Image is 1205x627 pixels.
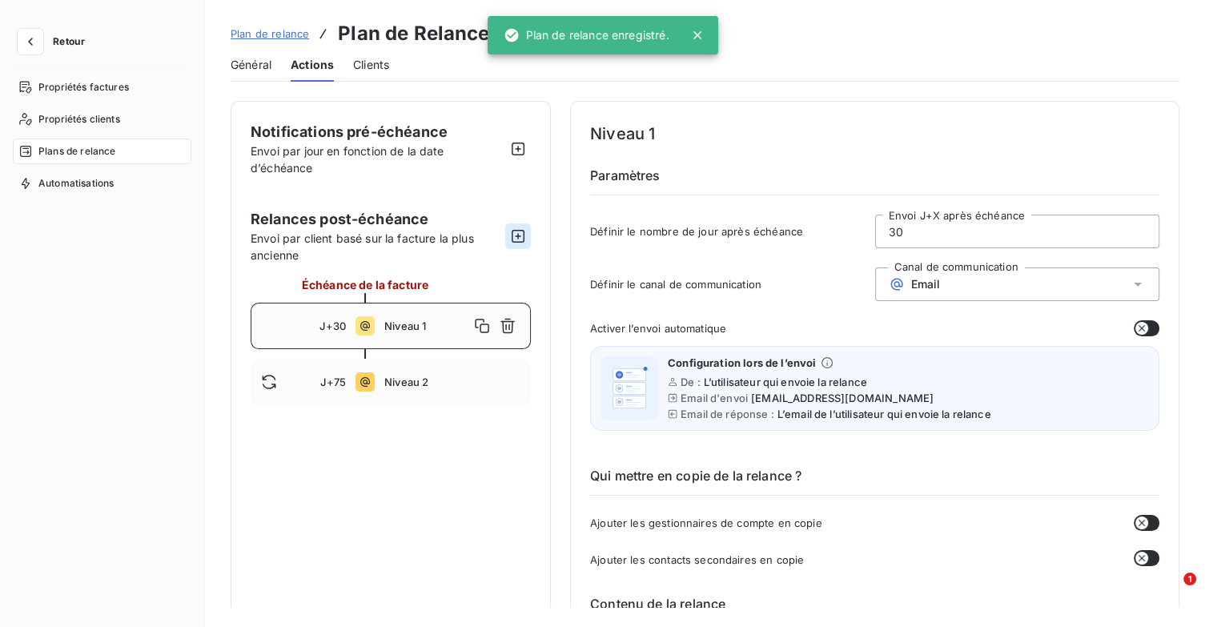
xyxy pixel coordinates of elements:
span: Relances post-échéance [251,208,505,230]
span: L’email de l’utilisateur qui envoie la relance [777,408,991,420]
span: Automatisations [38,176,114,191]
h6: Paramètres [590,166,1159,195]
h6: Qui mettre en copie de la relance ? [590,466,1159,496]
a: Plans de relance [13,139,191,164]
span: Ajouter les gestionnaires de compte en copie [590,516,822,529]
a: Propriétés factures [13,74,191,100]
a: Plan de relance [231,26,309,42]
span: Définir le canal de communication [590,278,875,291]
span: Général [231,57,271,73]
span: [EMAIL_ADDRESS][DOMAIN_NAME] [751,392,934,404]
h4: Niveau 1 [590,121,1159,147]
span: Actions [291,57,334,73]
a: Propriétés clients [13,107,191,132]
span: Email de réponse : [681,408,774,420]
h3: Plan de Relance [PERSON_NAME] [338,19,658,48]
span: Propriétés clients [38,112,120,127]
span: Envoi par client basé sur la facture la plus ancienne [251,230,505,263]
span: Notifications pré-échéance [251,123,448,140]
span: Plan de relance [231,27,309,40]
span: Niveau 1 [384,320,469,332]
span: J+30 [319,320,346,332]
h6: Contenu de la relance [590,594,1159,613]
span: Email d'envoi [681,392,748,404]
span: L’utilisateur qui envoie la relance [704,376,867,388]
span: De : [681,376,701,388]
span: Envoi par jour en fonction de la date d’échéance [251,144,444,175]
span: Plans de relance [38,144,115,159]
span: Configuration lors de l’envoi [668,356,816,369]
button: Retour [13,29,98,54]
span: J+75 [320,376,346,388]
iframe: Intercom live chat [1151,573,1189,611]
span: Ajouter les contacts secondaires en copie [590,553,804,566]
span: Activer l’envoi automatique [590,322,726,335]
span: Propriétés factures [38,80,129,94]
span: Échéance de la facture [302,276,428,293]
span: Clients [353,57,389,73]
span: 1 [1183,573,1196,585]
img: illustration helper email [604,363,655,414]
span: Définir le nombre de jour après échéance [590,225,875,238]
span: Niveau 2 [384,376,520,388]
span: Retour [53,37,85,46]
a: Automatisations [13,171,191,196]
span: Email [911,278,941,291]
div: Plan de relance enregistré. [504,21,669,50]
